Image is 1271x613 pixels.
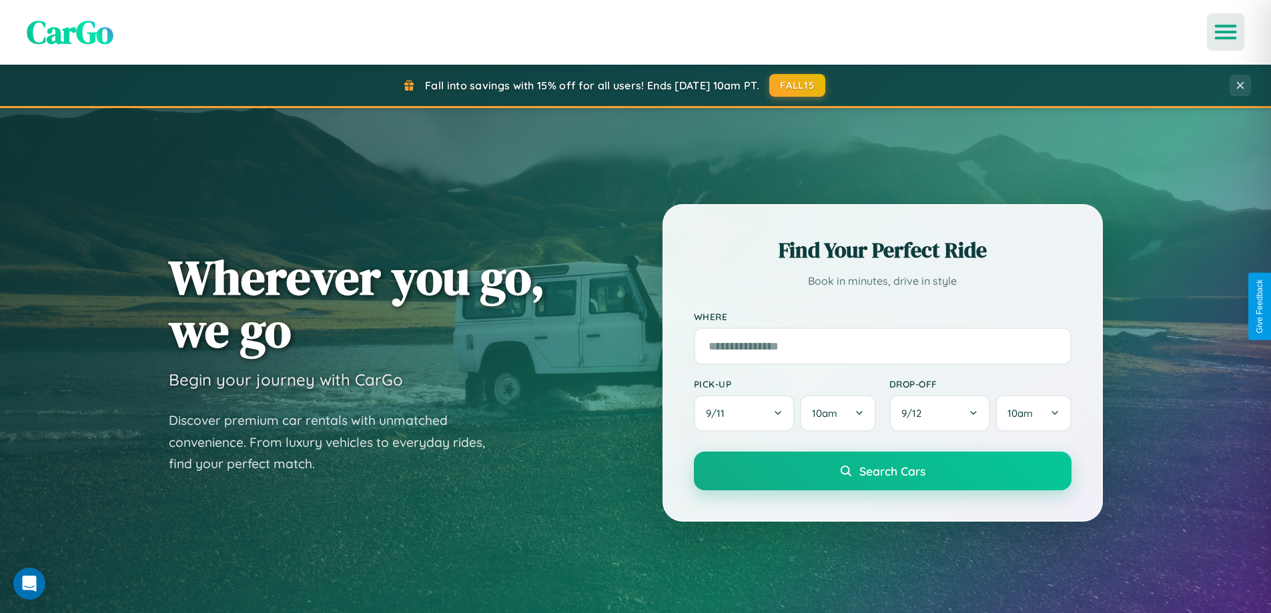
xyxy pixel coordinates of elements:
h3: Begin your journey with CarGo [169,370,403,390]
div: Give Feedback [1255,279,1264,334]
span: 10am [812,407,837,420]
button: 9/11 [694,395,795,432]
span: 9 / 11 [706,407,731,420]
span: 9 / 12 [901,407,928,420]
label: Drop-off [889,378,1072,390]
label: Where [694,311,1072,322]
button: 9/12 [889,395,991,432]
p: Discover premium car rentals with unmatched convenience. From luxury vehicles to everyday rides, ... [169,410,502,475]
button: Open menu [1207,13,1244,51]
p: Book in minutes, drive in style [694,271,1072,291]
div: Open Intercom Messenger [13,568,45,600]
span: CarGo [27,10,113,54]
span: Fall into savings with 15% off for all users! Ends [DATE] 10am PT. [425,79,759,92]
span: 10am [1007,407,1033,420]
button: FALL15 [769,74,825,97]
h2: Find Your Perfect Ride [694,235,1072,265]
button: 10am [800,395,875,432]
span: Search Cars [859,464,925,478]
button: 10am [995,395,1071,432]
button: Search Cars [694,452,1072,490]
label: Pick-up [694,378,876,390]
h1: Wherever you go, we go [169,251,545,356]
